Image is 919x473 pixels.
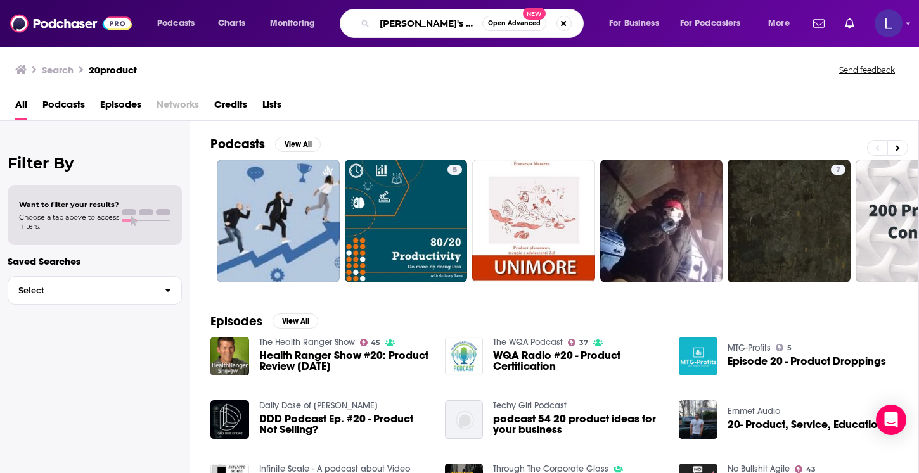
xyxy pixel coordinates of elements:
[453,164,457,177] span: 5
[19,213,119,230] span: Choose a tab above to access filters.
[831,165,845,175] a: 7
[728,356,886,367] a: Episode 20 - Product Droppings
[875,9,903,37] button: Show profile menu
[8,286,155,294] span: Select
[375,13,482,34] input: Search podcasts, credits, & more...
[840,13,859,34] a: Show notifications dropdown
[210,136,321,152] a: PodcastsView All
[759,13,806,34] button: open menu
[679,400,717,439] img: 20- Product, Service, Education
[275,137,321,152] button: View All
[672,13,759,34] button: open menu
[523,8,546,20] span: New
[568,339,588,346] a: 37
[345,160,468,282] a: 5
[875,9,903,37] img: User Profile
[609,15,659,32] span: For Business
[360,339,381,346] a: 45
[15,94,27,120] a: All
[8,154,182,172] h2: Filter By
[600,13,675,34] button: open menu
[728,160,851,282] a: 7
[875,9,903,37] span: Logged in as lily.roark
[273,313,318,329] button: View All
[728,419,884,430] a: 20- Product, Service, Education
[787,345,792,351] span: 5
[210,313,318,329] a: EpisodesView All
[261,13,331,34] button: open menu
[836,164,840,177] span: 7
[8,255,182,267] p: Saved Searches
[157,94,199,120] span: Networks
[270,15,315,32] span: Monitoring
[259,400,378,411] a: Daily Dose of Dave Podcast
[259,350,430,372] span: Health Ranger Show #20: Product Review [DATE]
[210,13,253,34] a: Charts
[148,13,211,34] button: open menu
[8,276,182,305] button: Select
[157,15,195,32] span: Podcasts
[259,413,430,435] a: DDD Podcast Ep. #20 - Product Not Selling?
[42,64,74,76] h3: Search
[728,406,780,417] a: Emmet Audio
[42,94,85,120] a: Podcasts
[679,337,717,375] img: Episode 20 - Product Droppings
[768,15,790,32] span: More
[680,15,741,32] span: For Podcasters
[493,400,567,411] a: Techy Girl Podcast
[210,400,249,439] img: DDD Podcast Ep. #20 - Product Not Selling?
[482,16,546,31] button: Open AdvancedNew
[19,200,119,209] span: Want to filter your results?
[371,340,380,346] span: 45
[808,13,830,34] a: Show notifications dropdown
[447,165,462,175] a: 5
[835,65,899,75] button: Send feedback
[806,467,816,472] span: 43
[579,340,588,346] span: 37
[210,337,249,375] img: Health Ranger Show #20: Product Review Friday
[10,11,132,35] img: Podchaser - Follow, Share and Rate Podcasts
[210,313,262,329] h2: Episodes
[493,413,664,435] a: podcast 54 20 product ideas for your business
[445,400,484,439] img: podcast 54 20 product ideas for your business
[89,64,137,76] h3: 20product
[262,94,281,120] a: Lists
[259,337,355,348] a: The Health Ranger Show
[776,344,792,351] a: 5
[352,9,596,38] div: Search podcasts, credits, & more...
[210,136,265,152] h2: Podcasts
[493,337,563,348] a: The WQA Podcast
[445,337,484,375] img: WQA Radio #20 - Product Certification
[259,350,430,372] a: Health Ranger Show #20: Product Review Friday
[214,94,247,120] a: Credits
[728,343,771,353] a: MTG-Profits
[100,94,141,120] a: Episodes
[493,350,664,372] a: WQA Radio #20 - Product Certification
[795,465,816,473] a: 43
[488,20,541,27] span: Open Advanced
[218,15,245,32] span: Charts
[876,405,906,435] div: Open Intercom Messenger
